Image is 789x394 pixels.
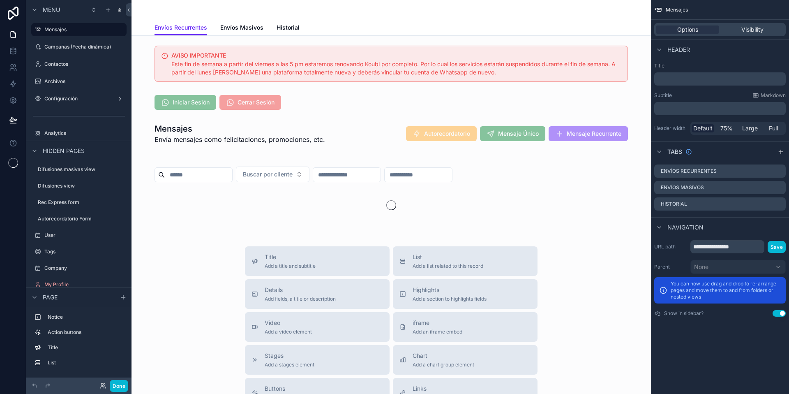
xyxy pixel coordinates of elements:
span: Add an iframe embed [413,329,462,335]
a: Campañas (Fecha dinámica) [31,40,127,53]
label: Campañas (Fecha dinámica) [44,44,125,50]
button: None [690,260,786,274]
span: Stages [265,352,314,360]
span: Title [265,253,316,261]
button: StagesAdd a stages element [245,345,390,375]
span: Full [769,124,778,132]
button: VideoAdd a video element [245,312,390,342]
p: You can now use drag and drop to re-arrange pages and move them to and from folders or nested views [671,280,781,300]
a: Tags [31,245,127,258]
label: Tags [44,248,125,255]
a: Contactos [31,58,127,71]
label: My Profile [44,281,125,288]
a: Difusiones view [31,179,127,192]
label: Archivos [44,78,125,85]
span: Default [693,124,713,132]
span: Header [667,46,690,54]
label: Contactos [44,61,125,67]
a: My Profile [31,278,127,291]
label: Historial [661,201,687,207]
span: Mensajes [666,7,688,13]
label: Difusiones masivas view [38,166,125,173]
label: URL path [654,243,687,250]
label: Envíos Recurrentes [661,168,717,174]
span: iframe [413,319,462,327]
span: Highlights [413,286,487,294]
label: Action buttons [48,329,123,336]
span: Add fields, a title or description [265,296,336,302]
span: Add a chart group element [413,362,474,368]
span: Add a title and subtitle [265,263,316,269]
a: Company [31,262,127,275]
label: Notice [48,314,123,320]
span: Add a stages element [265,362,314,368]
span: Add a video element [265,329,312,335]
span: Links [413,385,448,393]
label: Parent [654,264,687,270]
a: Mensajes [31,23,127,36]
div: scrollable content [654,102,786,115]
label: Configuración [44,95,113,102]
a: Archivos [31,75,127,88]
button: Save [768,241,786,253]
a: Markdown [752,92,786,99]
span: Add a section to highlights fields [413,296,487,302]
label: Title [48,344,123,351]
span: 75% [720,124,733,132]
a: Historial [277,20,300,37]
button: ListAdd a list related to this record [393,246,538,276]
span: Video [265,319,312,327]
a: Analytics [31,127,127,140]
span: Details [265,286,336,294]
a: Envíos Recurrentes [155,20,207,36]
label: Show in sidebar? [664,310,704,317]
a: Envíos Masivos [220,20,263,37]
label: List [48,359,123,366]
span: Envíos Masivos [220,23,263,32]
label: Subtitle [654,92,672,99]
label: Header width [654,125,687,132]
a: Autorecordatorio Form [31,212,127,225]
span: Large [742,124,758,132]
span: Historial [277,23,300,32]
button: ChartAdd a chart group element [393,345,538,375]
label: User [44,232,125,239]
span: Options [677,25,698,34]
label: Company [44,265,125,271]
label: Rec Express form [38,199,125,206]
button: TitleAdd a title and subtitle [245,246,390,276]
span: List [413,253,483,261]
div: scrollable content [654,72,786,86]
span: Chart [413,352,474,360]
button: Done [110,380,128,392]
label: Autorecordatorio Form [38,216,125,222]
span: Navigation [667,223,704,232]
span: Page [43,293,58,301]
button: DetailsAdd fields, a title or description [245,279,390,309]
span: None [694,263,708,271]
label: Difusiones view [38,183,125,189]
span: Menu [43,6,60,14]
span: Tabs [667,148,682,156]
label: Envíos Masivos [661,184,704,191]
span: Visibility [741,25,764,34]
span: Buttons [265,385,323,393]
span: Add a list related to this record [413,263,483,269]
a: Rec Express form [31,196,127,209]
label: Analytics [44,130,125,137]
a: User [31,229,127,242]
a: Configuración [31,92,127,105]
span: Envíos Recurrentes [155,23,207,32]
label: Mensajes [44,26,122,33]
button: iframeAdd an iframe embed [393,312,538,342]
button: HighlightsAdd a section to highlights fields [393,279,538,309]
span: Hidden pages [43,147,85,155]
span: Markdown [761,92,786,99]
a: Difusiones masivas view [31,163,127,176]
div: scrollable content [26,307,131,378]
label: Title [654,63,786,69]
